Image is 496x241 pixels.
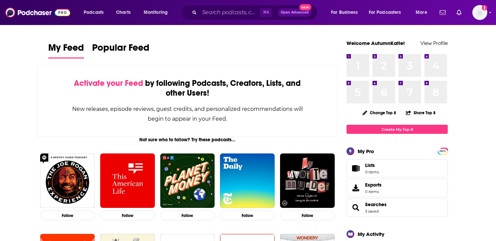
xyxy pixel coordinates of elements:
a: View Profile [420,40,448,46]
span: Exports [349,183,362,193]
span: Exports [365,182,382,188]
span: New [299,4,311,10]
button: Show profile menu [472,5,487,20]
a: Charts [112,7,135,18]
button: Follow [280,211,335,220]
a: PRO [439,148,447,153]
button: Share Top 8 [406,106,436,119]
span: PRO [439,149,447,154]
a: Welcome AutumnKatie! [347,40,405,46]
button: Follow [100,211,155,220]
a: Popular Feed [92,42,149,58]
span: Lists [365,162,379,168]
a: Show notifications dropdown [454,7,464,18]
button: Follow [160,211,215,220]
button: open menu [139,7,176,18]
input: Search podcasts, credits, & more... [199,7,260,18]
span: ⌘ K [260,8,272,17]
span: Activate your Feed [74,78,143,88]
span: Podcasts [84,8,104,17]
button: open menu [326,7,366,18]
button: open menu [364,7,411,18]
a: 3 saved [365,209,379,214]
span: Lists [365,162,375,168]
a: Searches [349,203,362,212]
button: Open AdvancedNew [278,8,312,17]
div: My Pro [358,148,374,154]
span: Logged in as AutumnKatie [472,5,487,20]
img: The Joe Rogan Experience [40,153,95,208]
span: Popular Feed [92,42,149,57]
svg: Add a profile image [482,5,487,10]
div: My Activity [358,231,384,237]
span: For Podcasters [369,8,401,17]
a: Show notifications dropdown [437,7,448,18]
img: User Profile [472,5,487,20]
span: Open Advanced [281,11,309,14]
img: My Favorite Murder with Karen Kilgariff and Georgia Hardstark [280,153,335,208]
img: This American Life [100,153,155,208]
button: open menu [79,7,112,18]
span: 0 items [365,189,382,194]
div: Search podcasts, credits, & more... [187,5,324,20]
span: 0 items [365,170,379,174]
span: Searches [347,198,448,217]
span: More [416,8,427,17]
img: Planet Money [160,153,215,208]
a: Create My Top 8 [347,125,448,134]
span: Monitoring [144,8,168,17]
a: Searches [365,201,387,208]
button: Follow [220,211,275,220]
span: For Business [331,8,358,17]
button: Follow [40,211,95,220]
a: My Feed [48,42,84,58]
span: Lists [349,164,362,173]
span: My Feed [48,42,84,57]
div: by following Podcasts, Creators, Lists, and other Users! [72,78,303,98]
span: Charts [116,8,131,17]
button: open menu [411,7,436,18]
img: Podchaser - Follow, Share and Rate Podcasts [5,6,70,19]
div: New releases, episode reviews, guest credits, and personalized recommendations will begin to appe... [72,104,303,124]
div: Not sure who to follow? Try these podcasts... [37,137,337,143]
a: Exports [347,179,448,197]
button: Change Top 8 [358,109,400,117]
a: Lists [347,159,448,177]
img: The Daily [220,153,275,208]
